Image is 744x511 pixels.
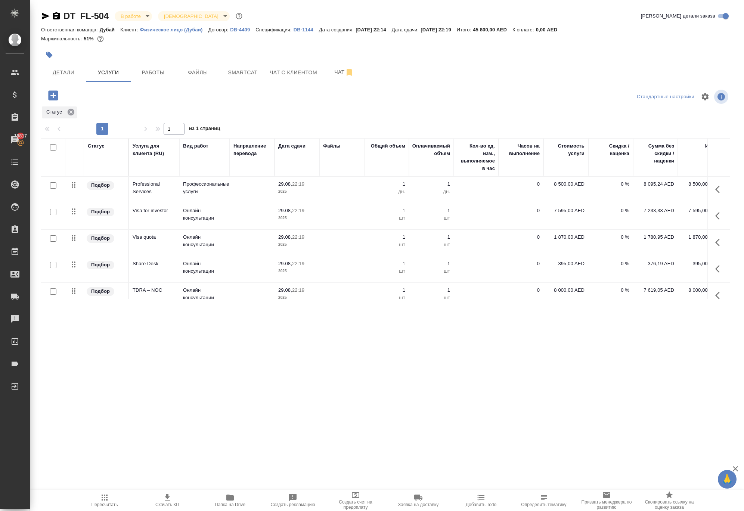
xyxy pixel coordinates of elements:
p: DB-1144 [294,27,319,32]
p: Договор: [208,27,230,32]
button: Показать кнопки [711,207,729,225]
button: Заявка на доставку [387,490,450,511]
p: Статус [46,108,65,116]
p: Дата сдачи: [392,27,421,32]
p: [DATE] 22:19 [421,27,457,32]
p: 8 000,00 AED [682,287,719,294]
p: 45 800,00 AED [473,27,512,32]
p: 8 500,00 AED [682,180,719,188]
p: 1 [368,180,405,188]
div: Итого [705,142,719,150]
div: Сумма без скидки / наценки [637,142,674,165]
p: шт [368,267,405,275]
p: Онлайн консультации [183,207,226,222]
span: Файлы [180,68,216,77]
span: Создать рекламацию [271,502,315,507]
a: DB-4409 [230,26,255,32]
p: шт [413,241,450,248]
div: Дата сдачи [278,142,306,150]
p: Профессиональные услуги [183,180,226,195]
p: [DATE] 22:14 [356,27,392,32]
button: Показать кнопки [711,260,729,278]
span: Скачать КП [155,502,179,507]
p: Итого: [457,27,473,32]
p: Онлайн консультации [183,260,226,275]
p: 29.08, [278,287,292,293]
p: 1 780,95 AED [637,233,674,241]
span: 19817 [10,132,31,140]
p: 2025 [278,214,316,222]
td: 0 [499,177,543,203]
span: Заявка на доставку [398,502,438,507]
p: 29.08, [278,181,292,187]
button: В работе [118,13,143,19]
p: 1 [413,180,450,188]
p: 376,19 AED [637,260,674,267]
span: Папка на Drive [215,502,245,507]
p: Подбор [91,208,110,216]
span: Настроить таблицу [696,88,714,106]
p: 22:19 [292,181,304,187]
p: 29.08, [278,261,292,266]
div: Файлы [323,142,340,150]
button: Призвать менеджера по развитию [575,490,638,511]
p: шт [368,294,405,301]
svg: Отписаться [345,68,354,77]
p: 7 595,00 AED [682,207,719,214]
button: Папка на Drive [199,490,261,511]
p: TDRA – NOC [133,287,176,294]
button: Создать счет на предоплату [324,490,387,511]
p: 395,00 AED [547,260,585,267]
span: Чат с клиентом [270,68,317,77]
p: 1 [368,233,405,241]
div: Услуга для клиента (RU) [133,142,176,157]
span: Определить тематику [521,502,566,507]
p: Дубай [100,27,121,32]
p: Спецификация: [255,27,293,32]
p: 7 619,05 AED [637,287,674,294]
button: [DEMOGRAPHIC_DATA] [162,13,220,19]
button: Определить тематику [512,490,575,511]
p: шт [413,294,450,301]
span: Скопировать ссылку на оценку заказа [642,499,696,510]
p: 1 [413,287,450,294]
span: Пересчитать [92,502,118,507]
p: Share Desk [133,260,176,267]
td: 0 [499,256,543,282]
p: 7 595,00 AED [547,207,585,214]
span: [PERSON_NAME] детали заказа [641,12,715,20]
p: DB-4409 [230,27,255,32]
p: 1 [413,207,450,214]
button: Добавить Todo [450,490,512,511]
p: шт [368,214,405,222]
p: 0 % [592,287,629,294]
p: Ответственная команда: [41,27,100,32]
p: шт [368,241,405,248]
p: 2025 [278,267,316,275]
p: Онлайн консультации [183,233,226,248]
span: Призвать менеджера по развитию [580,499,633,510]
p: 1 870,00 AED [547,233,585,241]
p: 1 [413,233,450,241]
div: Статус [88,142,105,150]
p: 0 % [592,207,629,214]
p: Онлайн консультации [183,287,226,301]
div: Вид работ [183,142,208,150]
p: 0 % [592,233,629,241]
p: Visa quota [133,233,176,241]
p: Подбор [91,182,110,189]
button: Добавить тэг [41,47,58,63]
p: 0 % [592,180,629,188]
p: шт [413,267,450,275]
p: 22:19 [292,287,304,293]
p: К оплате: [512,27,536,32]
p: 29.08, [278,208,292,213]
td: 0 [499,203,543,229]
div: Общий объем [371,142,405,150]
button: 🙏 [718,470,737,489]
td: 0 [499,283,543,309]
p: 0,00 AED [536,27,563,32]
p: 2025 [278,294,316,301]
p: дн. [413,188,450,195]
button: Показать кнопки [711,287,729,304]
